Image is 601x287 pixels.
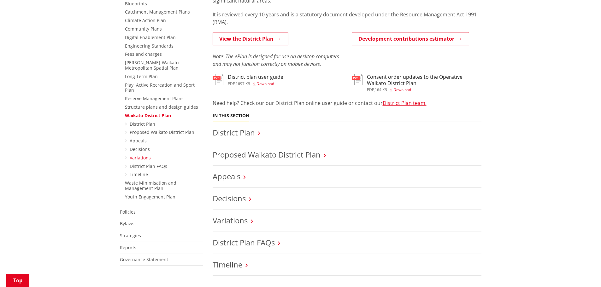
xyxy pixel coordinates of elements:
[213,11,481,26] p: It is reviewed every 10 years and is a statutory document developed under the Resource Management...
[125,180,176,191] a: Waste Minimisation and Management Plan
[130,129,194,135] a: Proposed Waikato District Plan
[213,53,339,67] em: Note: The ePlan is designed for use on desktop computers and may not function correctly on mobile...
[213,127,255,138] a: District Plan
[130,121,155,127] a: District Plan
[393,87,411,92] span: Download
[213,215,248,226] a: Variations
[125,95,184,101] a: Reserve Management Plans
[6,274,29,287] a: Top
[213,237,275,248] a: District Plan FAQs
[228,81,235,86] span: pdf
[125,17,166,23] a: Climate Action Plan
[236,81,250,86] span: 1697 KB
[125,112,171,118] a: Waikato District Plan
[125,26,162,32] a: Community Plans
[130,171,148,177] a: Timeline
[213,74,283,85] a: District plan user guide pdf,1697 KB Download
[130,155,151,161] a: Variations
[228,82,283,86] div: ,
[120,221,134,227] a: Bylaws
[213,32,288,45] a: View the District Plan
[383,100,427,106] a: District Plan team.
[120,209,136,215] a: Policies
[120,256,168,262] a: Governance Statement
[367,87,374,92] span: pdf
[130,146,150,152] a: Decisions
[125,82,195,93] a: Play, Active Recreation and Sport Plan
[375,87,387,92] span: 164 KB
[120,232,141,238] a: Strategies
[352,74,481,91] a: Consent order updates to the Operative Waikato District Plan pdf,164 KB Download
[125,51,162,57] a: Fees and charges
[367,74,481,86] h3: Consent order updates to the Operative Waikato District Plan
[125,73,158,79] a: Long Term Plan
[213,193,246,204] a: Decisions
[213,99,481,107] p: Need help? Check our our District Plan online user guide or contact our
[213,113,249,118] h5: In this section
[125,194,175,200] a: Youth Engagement Plan
[120,244,136,250] a: Reports
[125,9,190,15] a: Catchment Management Plans
[367,88,481,92] div: ,
[125,104,198,110] a: Structure plans and design guides
[130,163,167,169] a: District Plan FAQs
[256,81,274,86] span: Download
[228,74,283,80] h3: District plan user guide
[572,261,595,283] iframe: Messenger Launcher
[213,149,321,160] a: Proposed Waikato District Plan
[213,171,240,181] a: Appeals
[125,43,174,49] a: Engineering Standards
[213,74,223,85] img: document-pdf.svg
[125,34,176,40] a: Digital Enablement Plan
[352,32,469,45] a: Development contributions estimator
[125,60,179,71] a: [PERSON_NAME]-Waikato Metropolitan Spatial Plan
[125,1,147,7] a: Blueprints
[352,74,362,85] img: document-pdf.svg
[213,259,242,270] a: Timeline
[130,138,147,144] a: Appeals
